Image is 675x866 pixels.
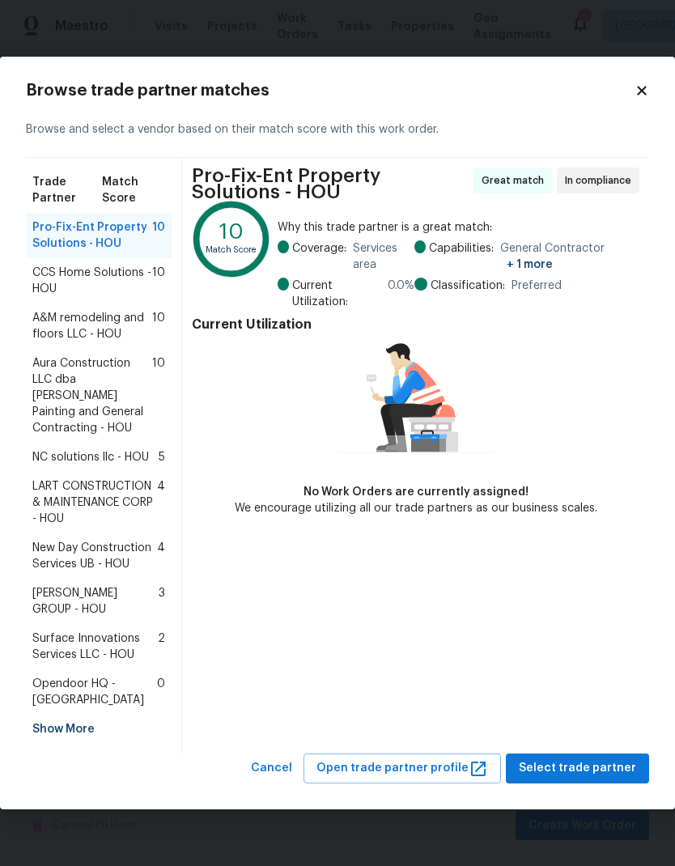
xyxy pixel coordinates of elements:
text: Match Score [206,245,257,254]
span: 0.0 % [388,278,414,310]
span: 10 [152,355,165,436]
span: + 1 more [507,259,553,270]
span: [PERSON_NAME] GROUP - HOU [32,585,159,618]
span: CCS Home Solutions - HOU [32,265,152,297]
button: Cancel [244,754,299,783]
span: Pro-Fix-Ent Property Solutions - HOU [32,219,152,252]
span: A&M remodeling and floors LLC - HOU [32,310,152,342]
span: Trade Partner [32,174,102,206]
div: We encourage utilizing all our trade partners as our business scales. [235,500,597,516]
div: No Work Orders are currently assigned! [235,484,597,500]
span: Open trade partner profile [316,758,488,779]
button: Open trade partner profile [304,754,501,783]
span: Opendoor HQ - [GEOGRAPHIC_DATA] [32,676,157,708]
span: Aura Construction LLC dba [PERSON_NAME] Painting and General Contracting - HOU [32,355,152,436]
span: New Day Construction Services UB - HOU [32,540,157,572]
span: Services area [353,240,414,273]
div: Browse and select a vendor based on their match score with this work order. [26,102,649,158]
span: Pro-Fix-Ent Property Solutions - HOU [192,168,469,200]
span: Capabilities: [429,240,494,273]
span: Select trade partner [519,758,636,779]
span: Coverage: [292,240,346,273]
span: Why this trade partner is a great match: [278,219,639,236]
span: Classification: [431,278,505,294]
span: In compliance [565,172,638,189]
span: 3 [159,585,165,618]
span: 0 [157,676,165,708]
span: 4 [157,540,165,572]
span: General Contractor [500,240,639,273]
span: Current Utilization: [292,278,381,310]
span: Preferred [512,278,562,294]
span: Surface Innovations Services LLC - HOU [32,630,158,663]
span: 10 [152,265,165,297]
span: 10 [152,310,165,342]
span: LART CONSTRUCTION & MAINTENANCE CORP - HOU [32,478,157,527]
text: 10 [219,222,244,244]
h4: Current Utilization [192,316,639,333]
button: Select trade partner [506,754,649,783]
span: 4 [157,478,165,527]
span: 10 [152,219,165,252]
h2: Browse trade partner matches [26,83,635,99]
span: Match Score [102,174,165,206]
span: 5 [159,449,165,465]
span: NC solutions llc - HOU [32,449,149,465]
span: Cancel [251,758,292,779]
span: Great match [482,172,550,189]
div: Show More [26,715,172,744]
span: 2 [158,630,165,663]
